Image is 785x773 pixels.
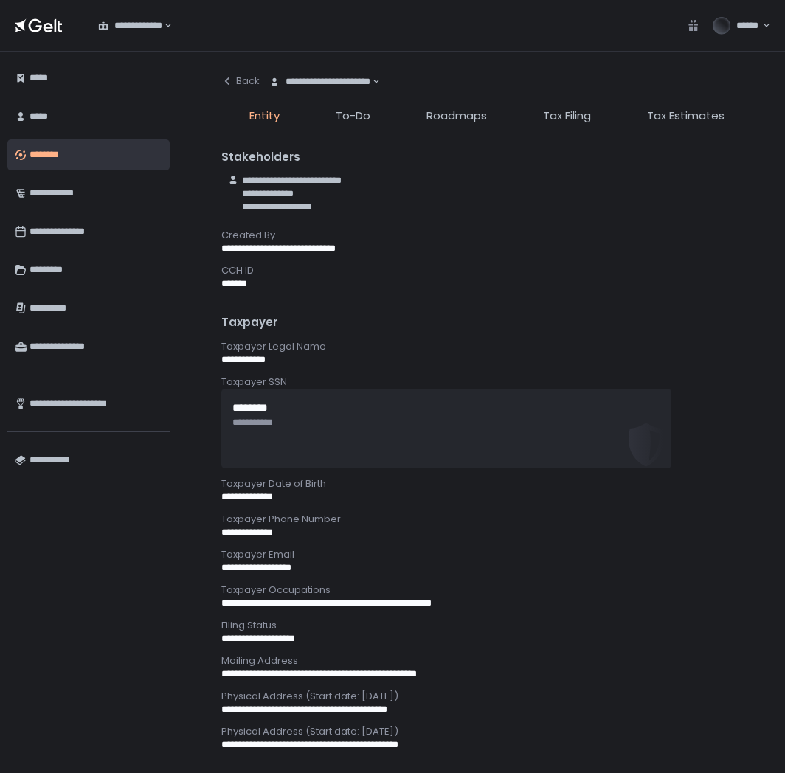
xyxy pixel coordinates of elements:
[221,654,764,668] div: Mailing Address
[221,340,764,353] div: Taxpayer Legal Name
[89,10,172,41] div: Search for option
[221,690,764,703] div: Physical Address (Start date: [DATE])
[221,619,764,632] div: Filing Status
[221,725,764,738] div: Physical Address (Start date: [DATE])
[221,477,764,491] div: Taxpayer Date of Birth
[221,548,764,561] div: Taxpayer Email
[162,18,163,33] input: Search for option
[336,108,370,125] span: To-Do
[221,229,764,242] div: Created By
[221,264,764,277] div: CCH ID
[221,375,764,389] div: Taxpayer SSN
[543,108,591,125] span: Tax Filing
[221,149,764,166] div: Stakeholders
[647,108,725,125] span: Tax Estimates
[370,74,371,89] input: Search for option
[221,583,764,597] div: Taxpayer Occupations
[249,108,280,125] span: Entity
[221,74,260,88] div: Back
[221,513,764,526] div: Taxpayer Phone Number
[221,66,260,96] button: Back
[260,66,380,97] div: Search for option
[221,314,764,331] div: Taxpayer
[426,108,487,125] span: Roadmaps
